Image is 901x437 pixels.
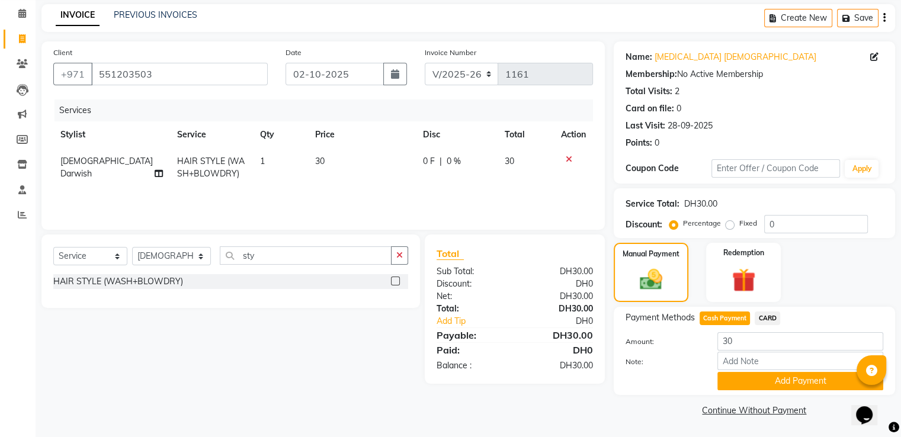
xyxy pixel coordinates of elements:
[315,156,325,166] span: 30
[91,63,268,85] input: Search by Name/Mobile/Email/Code
[626,137,652,149] div: Points:
[700,311,751,325] span: Cash Payment
[724,265,763,295] img: _gift.svg
[515,359,602,372] div: DH30.00
[626,68,677,81] div: Membership:
[515,303,602,315] div: DH30.00
[170,121,253,148] th: Service
[676,102,681,115] div: 0
[764,9,832,27] button: Create New
[428,278,515,290] div: Discount:
[428,303,515,315] div: Total:
[437,248,464,260] span: Total
[515,265,602,278] div: DH30.00
[529,315,601,327] div: DH0
[177,156,245,179] span: HAIR STYLE (WASH+BLOWDRY)
[616,404,893,417] a: Continue Without Payment
[416,121,498,148] th: Disc
[626,120,665,132] div: Last Visit:
[684,198,717,210] div: DH30.00
[428,290,515,303] div: Net:
[515,343,602,357] div: DH0
[53,63,92,85] button: +971
[447,155,461,168] span: 0 %
[428,359,515,372] div: Balance :
[515,278,602,290] div: DH0
[633,266,669,293] img: _cash.svg
[626,198,679,210] div: Service Total:
[505,156,514,166] span: 30
[755,311,780,325] span: CARD
[515,328,602,342] div: DH30.00
[723,248,764,258] label: Redemption
[717,332,883,351] input: Amount
[428,343,515,357] div: Paid:
[515,290,602,303] div: DH30.00
[54,99,602,121] div: Services
[623,249,679,259] label: Manual Payment
[626,218,662,231] div: Discount:
[845,160,878,178] button: Apply
[717,352,883,370] input: Add Note
[683,218,721,229] label: Percentage
[626,102,674,115] div: Card on file:
[260,156,265,166] span: 1
[837,9,878,27] button: Save
[253,121,308,148] th: Qty
[626,51,652,63] div: Name:
[428,265,515,278] div: Sub Total:
[428,328,515,342] div: Payable:
[655,51,816,63] a: [MEDICAL_DATA] [DEMOGRAPHIC_DATA]
[53,275,183,288] div: HAIR STYLE (WASH+BLOWDRY)
[308,121,415,148] th: Price
[53,47,72,58] label: Client
[655,137,659,149] div: 0
[626,162,711,175] div: Coupon Code
[626,311,695,324] span: Payment Methods
[739,218,757,229] label: Fixed
[668,120,713,132] div: 28-09-2025
[114,9,197,20] a: PREVIOUS INVOICES
[554,121,593,148] th: Action
[617,356,708,367] label: Note:
[425,47,476,58] label: Invoice Number
[286,47,302,58] label: Date
[717,372,883,390] button: Add Payment
[56,5,100,26] a: INVOICE
[617,336,708,347] label: Amount:
[626,85,672,98] div: Total Visits:
[423,155,435,168] span: 0 F
[53,121,170,148] th: Stylist
[675,85,679,98] div: 2
[851,390,889,425] iframe: chat widget
[60,156,153,179] span: [DEMOGRAPHIC_DATA] Darwish
[711,159,841,178] input: Enter Offer / Coupon Code
[428,315,529,327] a: Add Tip
[220,246,392,265] input: Search or Scan
[440,155,442,168] span: |
[626,68,883,81] div: No Active Membership
[498,121,554,148] th: Total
